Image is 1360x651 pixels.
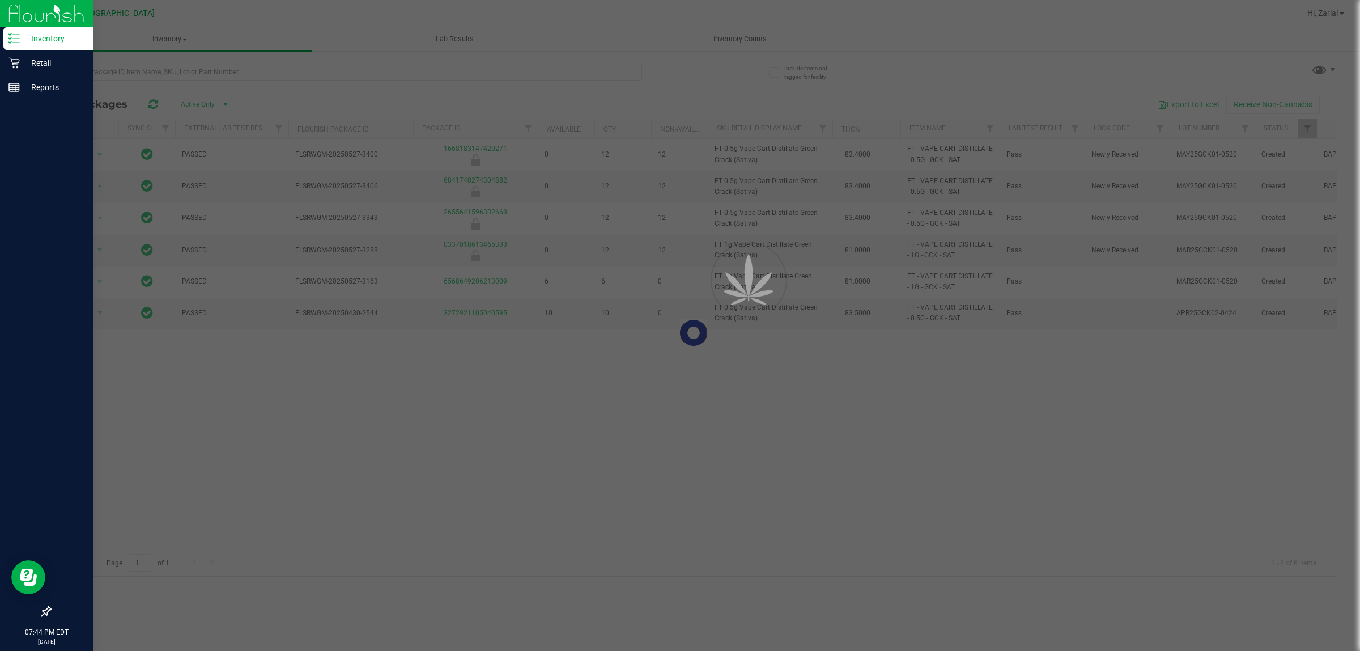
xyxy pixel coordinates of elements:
[8,82,20,93] inline-svg: Reports
[20,56,88,70] p: Retail
[8,33,20,44] inline-svg: Inventory
[20,32,88,45] p: Inventory
[8,57,20,69] inline-svg: Retail
[5,627,88,637] p: 07:44 PM EDT
[20,81,88,94] p: Reports
[11,560,45,594] iframe: Resource center
[5,637,88,646] p: [DATE]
